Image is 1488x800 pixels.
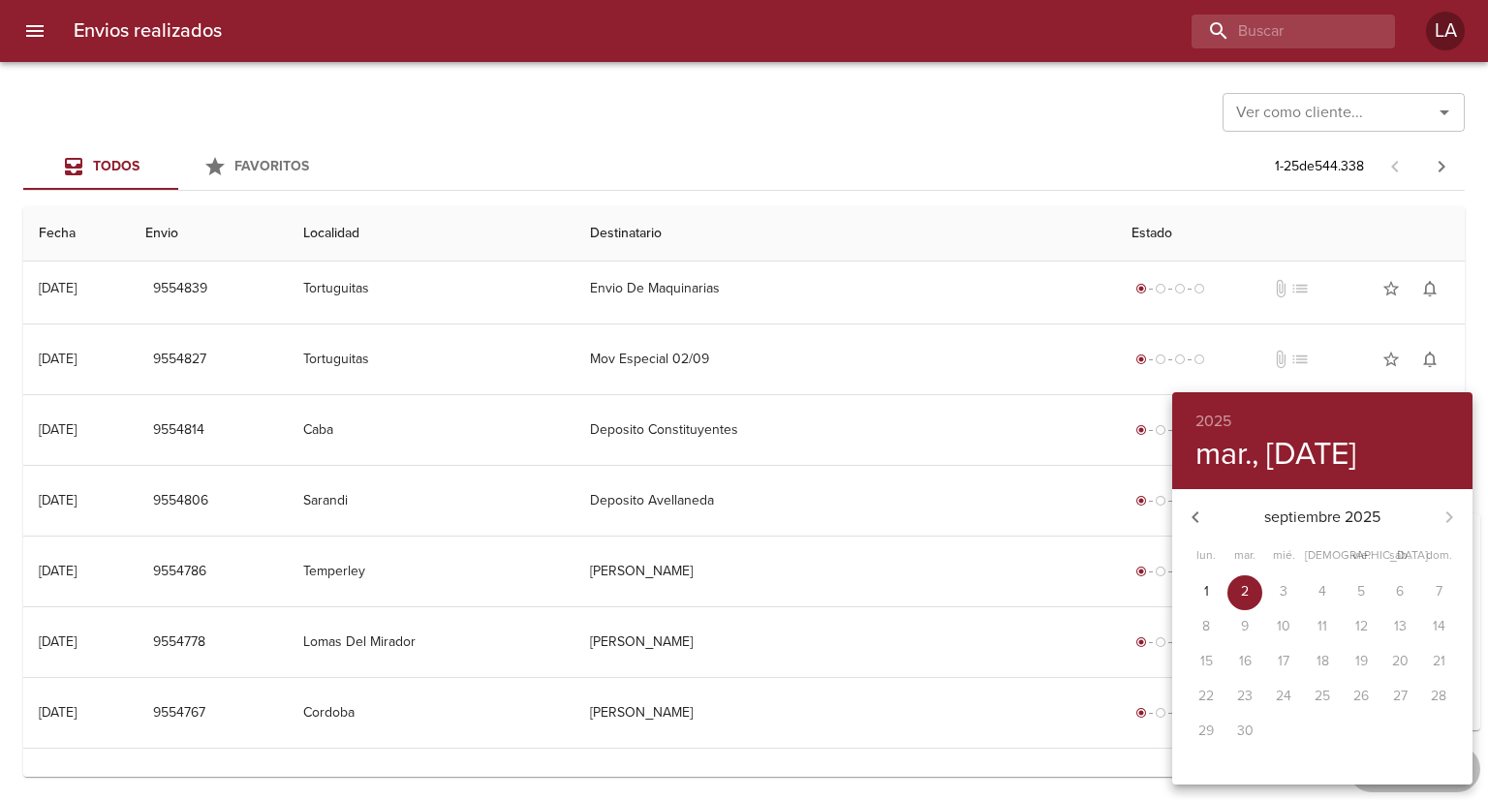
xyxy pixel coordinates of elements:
[1421,546,1456,566] span: dom.
[1227,575,1262,610] button: 2
[1241,582,1249,601] p: 2
[1227,546,1262,566] span: mar.
[1189,546,1224,566] span: lun.
[1219,506,1426,529] p: septiembre 2025
[1344,546,1379,566] span: vie.
[1195,435,1356,474] button: mar., [DATE]
[1204,582,1209,601] p: 1
[1266,546,1301,566] span: mié.
[1382,546,1417,566] span: sáb.
[1305,546,1340,566] span: [DEMOGRAPHIC_DATA].
[1189,575,1224,610] button: 1
[1195,408,1231,435] button: 2025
